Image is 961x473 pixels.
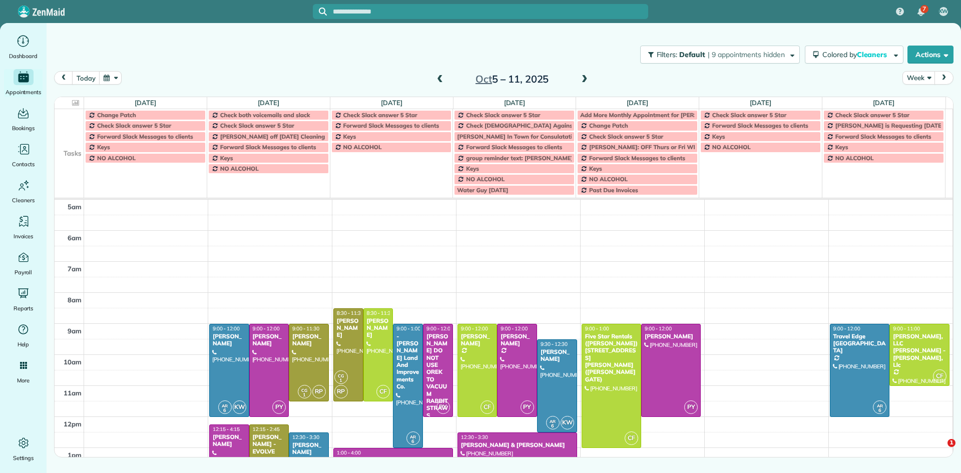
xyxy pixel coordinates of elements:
small: 6 [407,437,419,446]
span: 9:30 - 12:30 [541,341,568,347]
span: Check Slack answer 5 Star [220,122,294,129]
span: CF [480,400,494,414]
span: 8:30 - 11:30 [367,310,394,316]
div: [PERSON_NAME] [212,433,246,448]
div: [PERSON_NAME] [366,317,390,339]
span: Keys [343,133,356,140]
span: Forward Slack Messages to clients [835,133,931,140]
span: Keys [220,154,233,162]
button: prev [54,71,73,85]
span: Payroll [15,267,33,277]
span: 9:00 - 1:00 [585,325,609,332]
span: CF [376,385,390,398]
span: Check Slack answer 5 Star [835,111,909,119]
span: Oct [475,73,492,85]
small: 1 [335,376,347,385]
div: Five Star Rentals ([PERSON_NAME]) [STREET_ADDRESS][PERSON_NAME] ([PERSON_NAME] GATE) [585,333,638,383]
a: Dashboard [4,33,43,61]
span: 9:00 - 12:00 [426,325,453,332]
span: Help [18,339,30,349]
span: 12:30 - 3:30 [461,434,488,440]
span: AR [550,418,556,424]
span: KW [233,400,246,414]
div: [PERSON_NAME] [540,348,574,363]
span: Check Slack answer 5 Star [712,111,786,119]
span: Cleaners [857,50,889,59]
span: Contacts [12,159,35,169]
span: PY [684,400,698,414]
span: Forward Slack Messages to clients [220,143,316,151]
span: NO ALCOHOL [97,154,136,162]
a: Help [4,321,43,349]
button: next [934,71,953,85]
iframe: Intercom live chat [927,439,951,463]
span: | 9 appointments hidden [708,50,785,59]
span: Keys [97,143,110,151]
div: [PERSON_NAME] [292,441,326,456]
a: Filters: Default | 9 appointments hidden [635,46,800,64]
small: 6 [873,406,886,415]
small: 6 [547,421,559,431]
div: [PERSON_NAME] [292,333,326,347]
span: 1pm [68,451,82,459]
span: AR [877,403,883,408]
span: Check [DEMOGRAPHIC_DATA] Against Spreadsheet [466,122,611,129]
div: [PERSON_NAME] [252,333,286,347]
span: Bookings [12,123,35,133]
span: 7 [922,5,926,13]
span: More [17,375,30,385]
span: PY [436,400,450,414]
span: Forward Slack Messages to clients [712,122,808,129]
span: 1:00 - 4:00 [337,449,361,456]
span: 6am [68,234,82,242]
span: NO ALCOHOL [466,175,505,183]
span: Check both voicemails and slack [220,111,310,119]
div: [PERSON_NAME], LLC [PERSON_NAME] - [PERSON_NAME], Llc [892,333,946,369]
a: Settings [4,435,43,463]
span: NO ALCOHOL [343,143,382,151]
small: 6 [219,406,231,415]
span: KW [561,416,574,429]
span: Check Slack answer 5 Star [466,111,540,119]
button: Week [902,71,935,85]
span: Keys [466,165,479,172]
span: Forward Slack Messages to clients [343,122,439,129]
span: RP [334,385,348,398]
span: Filters: [657,50,678,59]
span: 9:00 - 12:00 [213,325,240,332]
span: 7am [68,265,82,273]
span: 9:00 - 12:00 [461,325,488,332]
span: CF [933,369,946,383]
div: [PERSON_NAME] [644,333,698,340]
span: Forward Slack Messages to clients [97,133,193,140]
span: RP [312,385,326,398]
span: Dashboard [9,51,38,61]
a: Reports [4,285,43,313]
span: PY [272,400,286,414]
span: Appointments [6,87,42,97]
a: [DATE] [258,99,279,107]
div: - [PERSON_NAME] Land And Improvements Co. [396,333,420,390]
span: Water Guy [DATE] [457,186,508,194]
h2: 5 – 11, 2025 [449,74,575,85]
span: 12pm [64,420,82,428]
span: [PERSON_NAME]: OFF Thurs or Fri WEEKLY [589,143,710,151]
span: [PERSON_NAME] off [DATE] Cleaning Restaurant [220,133,358,140]
span: Add More Monthly Appointment for [PERSON_NAME] [580,111,729,119]
a: [DATE] [750,99,771,107]
button: Actions [907,46,953,64]
div: [PERSON_NAME] & [PERSON_NAME] [460,441,574,448]
div: [PERSON_NAME] DO NOT USE OREK TO VACUUM RABBIT STRAWS [426,333,450,419]
a: Payroll [4,249,43,277]
span: Keys [589,165,602,172]
span: Colored by [822,50,890,59]
small: 1 [298,390,311,400]
a: [DATE] [873,99,894,107]
div: [PERSON_NAME] [460,333,495,347]
span: 9:00 - 11:30 [292,325,319,332]
button: Focus search [313,8,327,16]
span: Reports [14,303,34,313]
a: Invoices [4,213,43,241]
div: [PERSON_NAME] [336,317,360,339]
span: 11am [64,389,82,397]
